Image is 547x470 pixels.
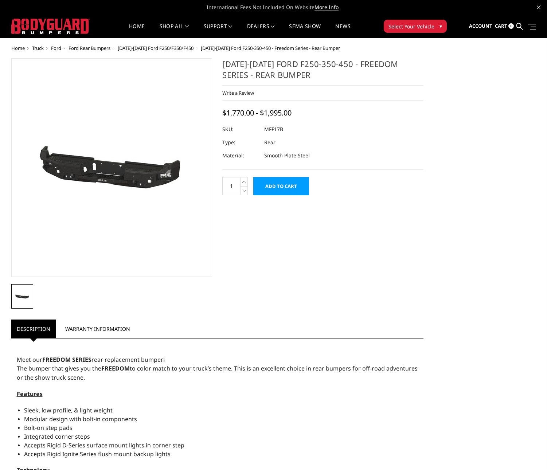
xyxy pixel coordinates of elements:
img: BODYGUARD BUMPERS [11,19,90,34]
a: Write a Review [222,90,254,96]
strong: FREEDOM SERIES [42,356,91,364]
a: Description [11,320,56,338]
a: More Info [314,4,339,11]
img: 2017-2022 Ford F250-350-450 - Freedom Series - Rear Bumper [20,124,203,211]
dt: SKU: [222,123,259,136]
dt: Type: [222,136,259,149]
a: Ford [51,45,61,51]
a: Account [469,16,492,36]
dd: Rear [264,136,276,149]
a: Home [11,45,25,51]
a: Warranty Information [60,320,136,338]
a: News [335,24,350,38]
a: SEMA Show [289,24,321,38]
a: [DATE]-[DATE] Ford F250/F350/F450 [118,45,194,51]
a: 2017-2022 Ford F250-350-450 - Freedom Series - Rear Bumper [11,58,212,277]
span: Features [17,390,43,398]
img: 2017-2022 Ford F250-350-450 - Freedom Series - Rear Bumper [13,292,31,301]
a: Support [204,24,233,38]
span: Meet our rear replacement bumper! [17,356,165,364]
button: Select Your Vehicle [384,20,447,33]
dt: Material: [222,149,259,162]
span: Select Your Vehicle [388,23,434,30]
span: 0 [508,23,514,29]
a: Home [129,24,145,38]
span: Accepts Rigid Ignite Series flush mount backup lights [24,450,171,458]
input: Add to Cart [253,177,309,195]
span: $1,770.00 - $1,995.00 [222,108,292,118]
span: Bolt-on step pads [24,424,73,432]
span: The bumper that gives you the to color match to your truck’s theme. This is an excellent choice i... [17,364,418,381]
a: Ford Rear Bumpers [69,45,110,51]
span: Cart [495,23,507,29]
strong: FREEDOM [101,364,130,372]
span: Sleek, low profile, & light weight [24,406,113,414]
a: Truck [32,45,44,51]
span: Account [469,23,492,29]
a: Dealers [247,24,275,38]
dd: MFF17B [264,123,283,136]
h1: [DATE]-[DATE] Ford F250-350-450 - Freedom Series - Rear Bumper [222,58,423,86]
span: Accepts Rigid D-Series surface mount lights in corner step [24,441,184,449]
span: Modular design with bolt-in components [24,415,137,423]
a: shop all [160,24,189,38]
a: Cart 0 [495,16,514,36]
span: ▾ [439,22,442,30]
span: [DATE]-[DATE] Ford F250-350-450 - Freedom Series - Rear Bumper [201,45,340,51]
span: Integrated corner steps [24,432,90,440]
dd: Smooth Plate Steel [264,149,310,162]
